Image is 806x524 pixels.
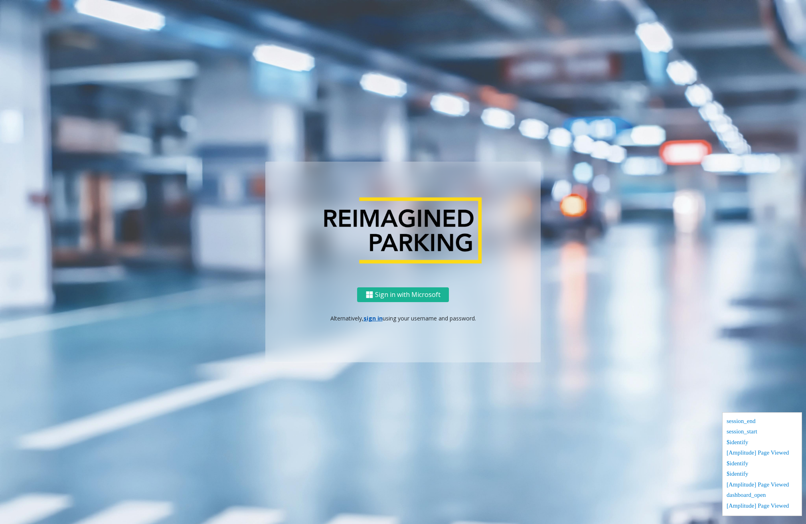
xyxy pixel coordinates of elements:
div: session_start [727,427,798,438]
a: sign in [363,314,383,322]
div: $identify [727,459,798,470]
div: $identify [727,469,798,480]
div: $identify [727,438,798,449]
button: Sign in with Microsoft [357,287,449,302]
div: [Amplitude] Page Viewed [727,501,798,512]
div: [Amplitude] Page Viewed [727,448,798,459]
div: session_end [727,417,798,427]
div: dashboard_open [727,490,798,501]
div: [Amplitude] Page Viewed [727,480,798,491]
p: Alternatively, using your username and password. [273,314,533,322]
